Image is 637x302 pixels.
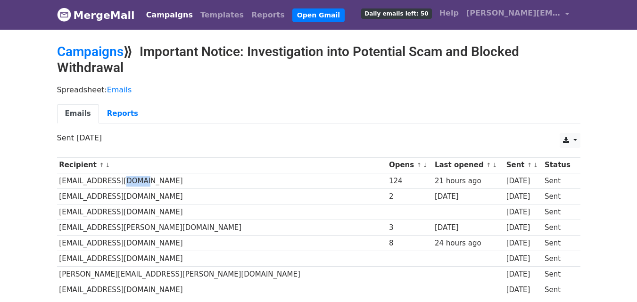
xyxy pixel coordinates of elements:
div: 24 hours ago [435,238,502,249]
td: Sent [542,188,575,204]
a: ↑ [527,162,532,169]
a: ↓ [422,162,428,169]
th: Last opened [432,157,504,173]
a: ↑ [486,162,491,169]
a: Campaigns [57,44,124,59]
a: ↓ [105,162,110,169]
th: Sent [504,157,542,173]
a: ↓ [533,162,538,169]
div: [DATE] [435,191,502,202]
h2: ⟫ Important Notice: Investigation into Potential Scam and Blocked Withdrawal [57,44,580,75]
div: [DATE] [506,238,540,249]
p: Spreadsheet: [57,85,580,95]
th: Opens [387,157,432,173]
div: [DATE] [506,285,540,295]
td: Sent [542,267,575,282]
td: Sent [542,251,575,267]
a: MergeMail [57,5,135,25]
th: Status [542,157,575,173]
div: [DATE] [506,253,540,264]
div: [DATE] [506,191,540,202]
div: 3 [389,222,430,233]
p: Sent [DATE] [57,133,580,143]
a: ↑ [416,162,422,169]
td: [PERSON_NAME][EMAIL_ADDRESS][PERSON_NAME][DOMAIN_NAME] [57,267,387,282]
th: Recipient [57,157,387,173]
a: Daily emails left: 50 [357,4,435,23]
td: [EMAIL_ADDRESS][PERSON_NAME][DOMAIN_NAME] [57,220,387,236]
a: ↓ [492,162,497,169]
td: [EMAIL_ADDRESS][DOMAIN_NAME] [57,251,387,267]
span: [PERSON_NAME][EMAIL_ADDRESS][PERSON_NAME][DOMAIN_NAME] [466,8,561,19]
div: 8 [389,238,430,249]
div: 2 [389,191,430,202]
a: Open Gmail [292,8,345,22]
div: 124 [389,176,430,187]
td: [EMAIL_ADDRESS][DOMAIN_NAME] [57,204,387,220]
div: [DATE] [506,207,540,218]
a: ↑ [99,162,104,169]
a: Help [436,4,463,23]
td: Sent [542,204,575,220]
a: Campaigns [142,6,197,24]
a: Emails [57,104,99,123]
td: [EMAIL_ADDRESS][DOMAIN_NAME] [57,236,387,251]
div: [DATE] [506,176,540,187]
img: MergeMail logo [57,8,71,22]
div: 21 hours ago [435,176,502,187]
a: Emails [107,85,132,94]
a: Templates [197,6,248,24]
td: Sent [542,220,575,236]
td: Sent [542,236,575,251]
div: [DATE] [506,269,540,280]
a: [PERSON_NAME][EMAIL_ADDRESS][PERSON_NAME][DOMAIN_NAME] [463,4,573,26]
div: [DATE] [506,222,540,233]
a: Reports [248,6,289,24]
td: [EMAIL_ADDRESS][DOMAIN_NAME] [57,173,387,188]
div: [DATE] [435,222,502,233]
td: [EMAIL_ADDRESS][DOMAIN_NAME] [57,282,387,298]
td: Sent [542,173,575,188]
td: [EMAIL_ADDRESS][DOMAIN_NAME] [57,188,387,204]
td: Sent [542,282,575,298]
iframe: Chat Widget [590,257,637,302]
span: Daily emails left: 50 [361,8,431,19]
a: Reports [99,104,146,123]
